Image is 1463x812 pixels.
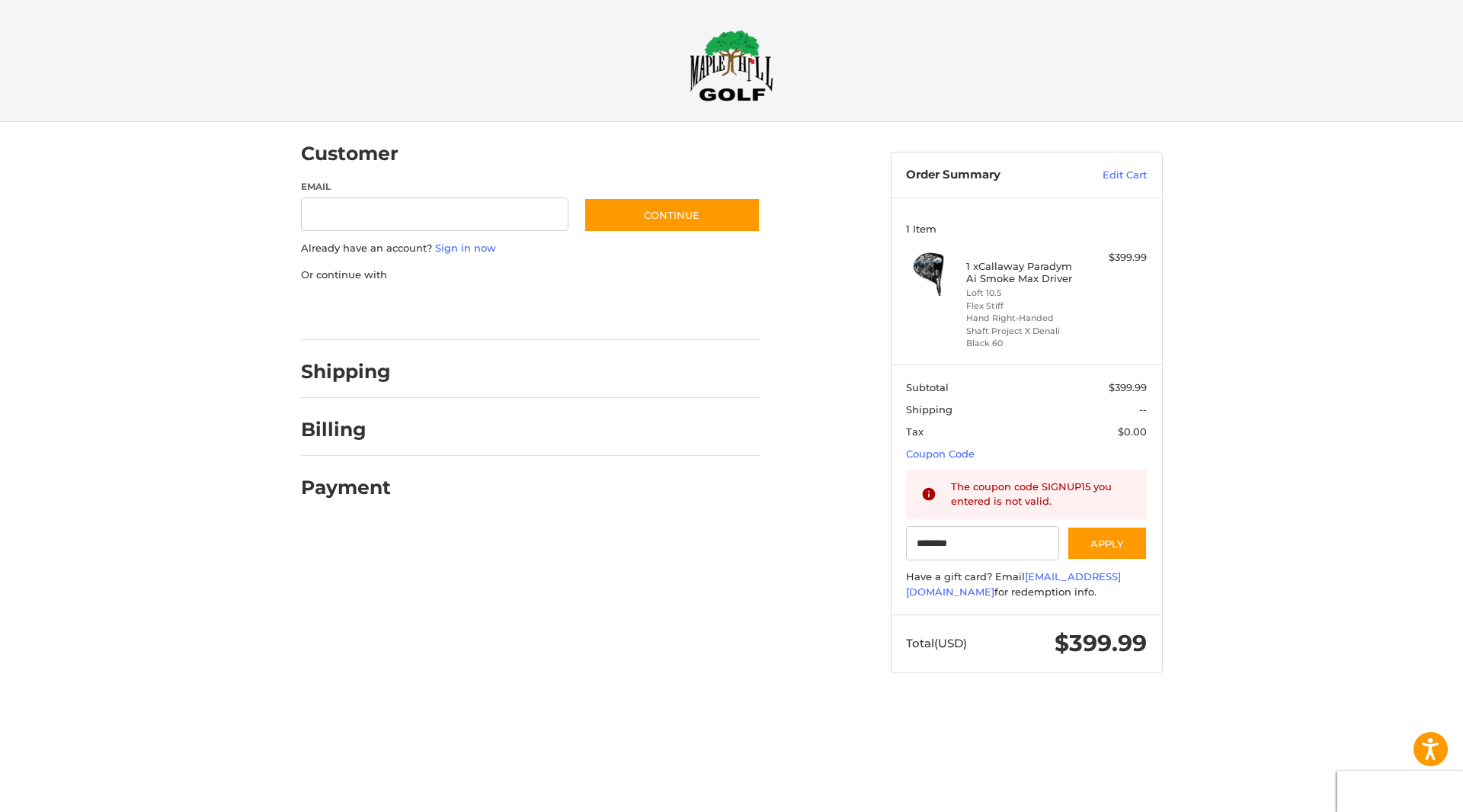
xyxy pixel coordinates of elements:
[966,287,1083,300] li: Loft 10.5
[906,570,1121,598] a: [EMAIL_ADDRESS][DOMAIN_NAME]
[584,197,760,233] button: Continue
[301,241,760,256] p: Already have an account?
[1109,381,1147,393] span: $399.99
[906,425,924,438] span: Tax
[1139,403,1147,416] span: --
[906,223,1147,235] h3: 1 Item
[425,297,539,325] iframe: PayPal-paylater
[906,381,949,393] span: Subtotal
[1055,629,1147,657] span: $399.99
[906,526,1059,560] input: Gift Certificate or Coupon Code
[1067,526,1148,560] button: Apply
[906,168,1070,183] h3: Order Summary
[1087,250,1147,265] div: $399.99
[1118,425,1147,438] span: $0.00
[966,312,1083,325] li: Hand Right-Handed
[690,30,773,101] img: Maple Hill Golf
[301,268,760,283] p: Or continue with
[301,142,399,165] h2: Customer
[296,297,410,325] iframe: PayPal-paypal
[966,260,1083,285] h4: 1 x Callaway Paradym Ai Smoke Max Driver
[906,448,975,460] a: Coupon Code
[906,570,1147,599] div: Have a gift card? Email for redemption info.
[301,476,391,499] h2: Payment
[1337,771,1463,812] iframe: Google Customer Reviews
[966,325,1083,350] li: Shaft Project X Denali Black 60
[301,360,391,384] h2: Shipping
[1070,168,1147,183] a: Edit Cart
[951,480,1132,509] div: The coupon code SIGNUP15 you entered is not valid.
[966,300,1083,313] li: Flex Stiff
[435,242,496,254] a: Sign in now
[906,403,952,416] span: Shipping
[906,636,967,650] span: Total (USD)
[301,418,390,441] h2: Billing
[301,180,569,194] label: Email
[554,297,668,325] iframe: PayPal-venmo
